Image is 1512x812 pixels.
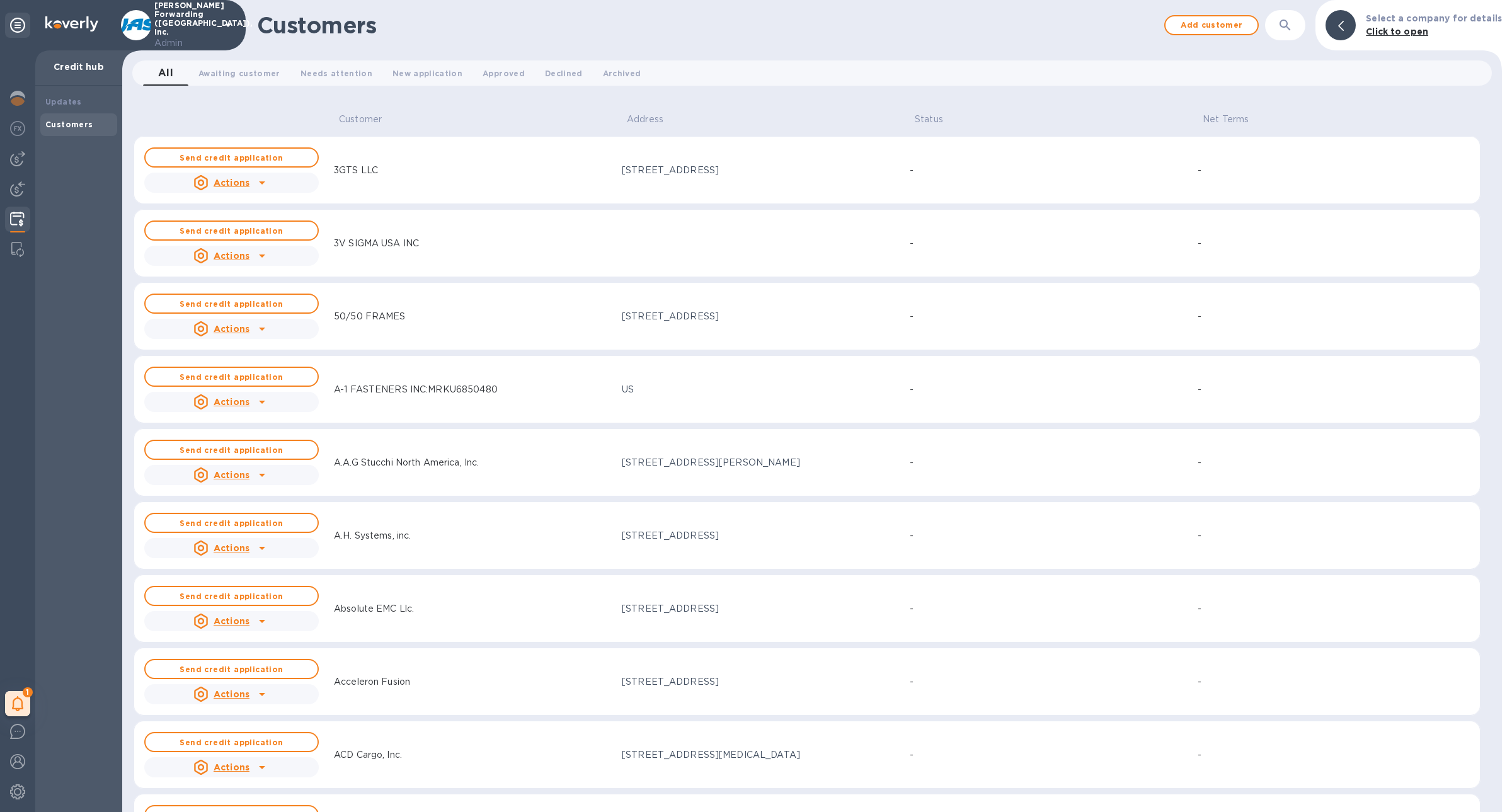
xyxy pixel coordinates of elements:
p: - [910,456,913,469]
p: - [1198,675,1201,689]
p: - [1198,529,1201,542]
span: Needs attention [301,67,372,80]
p: - [910,237,913,250]
button: Send credit application [144,440,319,460]
b: Updates [45,97,82,106]
button: Send credit application [144,294,319,314]
p: - [910,675,913,689]
div: [STREET_ADDRESS][MEDICAL_DATA] [622,748,900,762]
p: - [910,310,913,323]
p: - [1198,456,1201,469]
u: Actions [214,762,249,772]
button: Send credit application [144,586,319,606]
p: Customer [339,113,382,126]
div: [STREET_ADDRESS] [622,602,900,615]
p: - [1198,383,1201,396]
p: Acceleron Fusion [334,675,410,689]
p: - [910,529,913,542]
button: Send credit application [144,220,319,241]
u: Actions [214,251,249,261]
p: [PERSON_NAME] Forwarding ([GEOGRAPHIC_DATA]), Inc. [154,1,217,50]
div: [STREET_ADDRESS] [622,675,900,689]
button: Send credit application [144,659,319,679]
p: - [910,383,913,396]
u: Actions [214,616,249,626]
p: A.H. Systems, inc. [334,529,411,542]
p: 3V SIGMA USA INC [334,237,419,250]
div: US [622,383,900,396]
b: Send credit application [180,518,283,528]
p: 3GTS LLC [334,164,378,177]
span: Archived [603,67,641,80]
b: Select a company for details [1366,13,1502,23]
p: - [1198,237,1201,250]
div: Unpin categories [5,13,30,38]
span: 1 [23,687,33,697]
span: Declined [545,67,583,80]
b: Send credit application [180,372,283,382]
button: Send credit application [144,147,319,168]
b: Send credit application [180,445,283,455]
p: 50/50 FRAMES [334,310,406,323]
img: Credit hub [10,212,25,227]
u: Actions [214,397,249,407]
span: All [158,64,173,82]
button: Add customer [1164,15,1259,35]
b: Click to open [1366,26,1428,37]
u: Actions [214,178,249,188]
button: Send credit application [144,732,319,752]
p: Absolute EMC Llc. [334,602,414,615]
button: Send credit application [144,367,319,387]
div: [STREET_ADDRESS][PERSON_NAME] [622,456,900,469]
u: Actions [214,543,249,553]
b: Send credit application [180,665,283,674]
b: Send credit application [180,592,283,601]
b: Send credit application [180,153,283,163]
p: Credit hub [45,60,112,73]
div: [STREET_ADDRESS] [622,529,900,542]
p: A-1 FASTENERS INC:MRKU6850480 [334,383,498,396]
b: Customers [45,120,93,129]
h1: Customers [257,12,1158,38]
div: [STREET_ADDRESS] [622,164,900,177]
img: Foreign exchange [10,121,25,136]
p: Admin [154,37,217,50]
p: ACD Cargo, Inc. [334,748,402,762]
p: - [1198,310,1201,323]
u: Actions [214,689,249,699]
p: - [910,748,913,762]
p: Status [915,113,943,126]
p: - [1198,164,1201,177]
p: - [1198,748,1201,762]
span: Approved [483,67,525,80]
b: Send credit application [180,299,283,309]
p: - [910,164,913,177]
button: Send credit application [144,513,319,533]
u: Actions [214,470,249,480]
u: Actions [214,324,249,334]
div: [STREET_ADDRESS] [622,310,900,323]
p: - [1198,602,1201,615]
p: - [910,602,913,615]
p: Address [627,113,663,126]
p: Net Terms [1203,113,1249,126]
img: Logo [45,16,98,31]
span: Add customer [1176,18,1247,33]
p: A.A.G Stucchi North America, Inc. [334,456,479,469]
span: New application [392,67,462,80]
b: Send credit application [180,738,283,747]
b: Send credit application [180,226,283,236]
span: Awaiting customer [198,67,280,80]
